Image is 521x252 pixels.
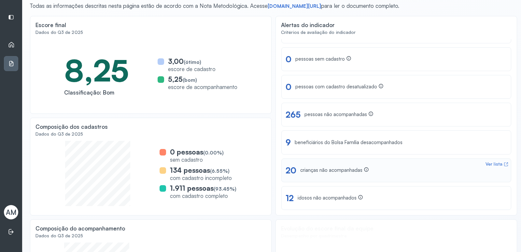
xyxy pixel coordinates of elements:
[286,193,294,203] div: 12
[183,77,197,83] span: (bom)
[286,54,291,64] div: 0
[184,59,201,65] span: (ótimo)
[35,233,266,239] div: Dados do Q3 de 2025
[170,148,224,156] div: 0 pessoas
[168,57,216,66] div: 3,00
[168,66,216,72] div: escore de cadastro
[64,89,129,96] div: Classificação: Bom
[286,82,291,92] div: 0
[295,83,384,90] div: pessoas com cadastro desatualizado
[170,156,224,163] div: sem cadastro
[168,83,237,90] div: escore de acompanhamento
[298,195,363,201] div: idosos não acompanhados
[35,123,108,130] div: Composição dos cadastros
[6,208,17,216] span: AM
[35,225,125,232] div: Composição do acompanhamento
[281,22,335,28] div: Alertas do indicador
[268,3,321,9] a: [DOMAIN_NAME][URL]
[286,137,291,147] div: 9
[300,167,369,174] div: crianças não acompanhadas
[30,2,399,9] span: Todas as informações descritas nesta página estão de acordo com a Nota Metodológica. Acesse para ...
[214,186,236,192] span: (93.45%)
[35,131,266,137] div: Dados do Q3 de 2025
[170,184,236,192] div: 1.911 pessoas
[295,140,402,146] div: beneficiários do Bolsa Família desacompanhados
[210,168,230,174] span: (6.55%)
[203,150,224,156] span: (0.00%)
[35,22,66,28] div: Escore final
[170,174,232,181] div: com cadastro incompleto
[304,111,373,118] div: pessoas não acompanhadas
[281,30,512,35] div: Critérios de avaliação do indicador
[64,52,129,89] div: 8,25
[286,110,301,120] div: 265
[486,161,502,167] div: Ver lista
[168,75,237,83] div: 5,25
[170,192,236,199] div: com cadastro completo
[295,56,351,63] div: pessoas sem cadastro
[286,165,296,175] div: 20
[35,30,266,35] div: Dados do Q3 de 2025
[170,166,232,174] div: 134 pessoas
